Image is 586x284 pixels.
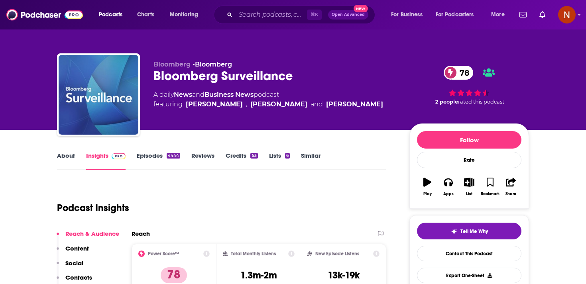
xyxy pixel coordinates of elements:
a: Tom Keene [326,100,383,109]
div: Share [505,192,516,196]
h3: 1.3m-2m [240,269,277,281]
a: Episodes4444 [137,152,180,170]
a: News [174,91,192,98]
a: Show notifications dropdown [516,8,530,22]
p: 78 [161,267,187,283]
span: 2 people [435,99,458,105]
a: Credits53 [226,152,258,170]
span: New [354,5,368,12]
h2: New Episode Listens [315,251,359,257]
p: Content [65,245,89,252]
a: Contact This Podcast [417,246,521,261]
button: Social [57,259,83,274]
span: Monitoring [170,9,198,20]
h2: Total Monthly Listens [231,251,276,257]
div: Apps [443,192,454,196]
div: A daily podcast [153,90,383,109]
button: Open AdvancedNew [328,10,368,20]
img: Bloomberg Surveillance [59,55,138,135]
span: Podcasts [99,9,122,20]
div: Bookmark [481,192,499,196]
div: List [466,192,472,196]
button: Follow [417,131,521,149]
button: open menu [486,8,515,21]
button: Reach & Audience [57,230,119,245]
button: Play [417,172,438,201]
div: Play [423,192,432,196]
div: Rate [417,152,521,168]
div: Search podcasts, credits, & more... [221,6,383,24]
div: 53 [250,153,258,159]
a: Business News [205,91,254,98]
span: , [246,100,247,109]
p: Contacts [65,274,92,281]
a: Reviews [191,152,214,170]
span: ⌘ K [307,10,322,20]
img: User Profile [558,6,576,24]
span: 78 [452,66,474,80]
a: Show notifications dropdown [536,8,549,22]
span: More [491,9,505,20]
button: open menu [431,8,486,21]
span: Charts [137,9,154,20]
button: Show profile menu [558,6,576,24]
a: Bloomberg [195,61,232,68]
button: Bookmark [480,172,500,201]
h2: Reach [132,230,150,237]
span: rated this podcast [458,99,504,105]
span: Open Advanced [332,13,365,17]
a: Lists6 [269,152,290,170]
a: About [57,152,75,170]
span: Bloomberg [153,61,191,68]
span: • [193,61,232,68]
a: Paul Sweeney [186,100,243,109]
button: open menu [385,8,433,21]
input: Search podcasts, credits, & more... [236,8,307,21]
span: featuring [153,100,383,109]
div: 78 2 peoplerated this podcast [409,61,529,110]
h1: Podcast Insights [57,202,129,214]
img: tell me why sparkle [451,228,457,235]
button: open menu [93,8,133,21]
a: InsightsPodchaser Pro [86,152,126,170]
p: Reach & Audience [65,230,119,237]
h2: Power Score™ [148,251,179,257]
a: Charts [132,8,159,21]
button: Apps [438,172,458,201]
div: 6 [285,153,290,159]
button: Content [57,245,89,259]
span: and [192,91,205,98]
a: Similar [301,152,321,170]
a: 78 [444,66,474,80]
p: Social [65,259,83,267]
button: Export One-Sheet [417,268,521,283]
span: Tell Me Why [460,228,488,235]
button: List [459,172,480,201]
button: Share [501,172,521,201]
div: 4444 [167,153,180,159]
span: Logged in as AdelNBM [558,6,576,24]
button: open menu [164,8,208,21]
a: Lisa Abramowicz [250,100,307,109]
h3: 13k-19k [328,269,360,281]
span: For Business [391,9,423,20]
button: tell me why sparkleTell Me Why [417,223,521,239]
img: Podchaser - Follow, Share and Rate Podcasts [6,7,83,22]
span: and [311,100,323,109]
img: Podchaser Pro [112,153,126,159]
span: For Podcasters [436,9,474,20]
